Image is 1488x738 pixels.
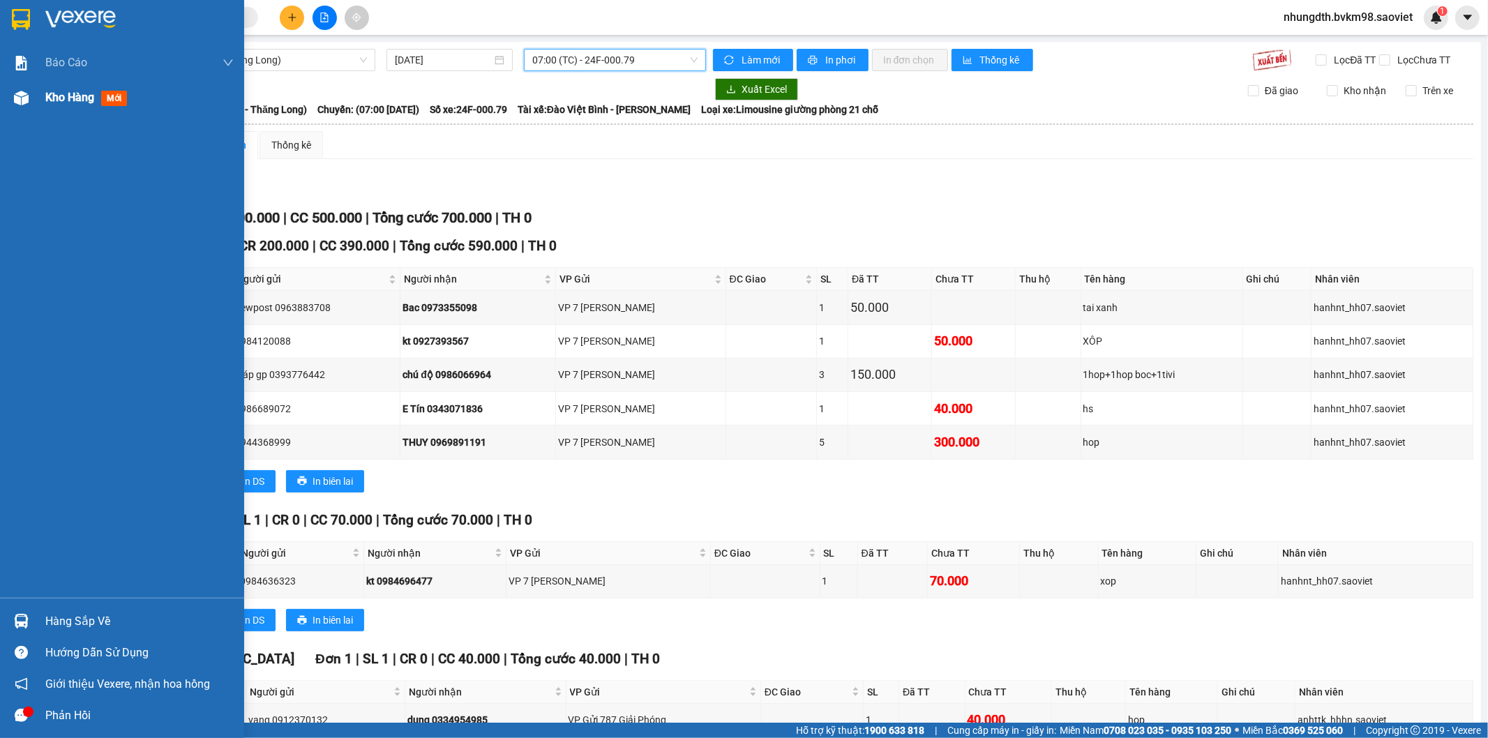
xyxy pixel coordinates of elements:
[934,432,1013,452] div: 300.000
[280,6,304,30] button: plus
[315,651,352,667] span: Đơn 1
[310,512,373,528] span: CC 70.000
[1314,435,1471,450] div: hanhnt_hh07.saoviet
[376,512,379,528] span: |
[1218,681,1295,704] th: Ghi chú
[701,102,878,117] span: Loại xe: Limousine giường phòng 21 chỗ
[1314,401,1471,416] div: hanhnt_hh07.saoviet
[45,91,94,104] span: Kho hàng
[223,57,234,68] span: down
[556,426,726,459] td: VP 7 Phạm Văn Đồng
[297,615,307,626] span: printer
[558,300,723,315] div: VP 7 [PERSON_NAME]
[101,91,127,106] span: mới
[556,325,726,359] td: VP 7 Phạm Văn Đồng
[242,612,264,628] span: In DS
[631,651,660,667] span: TH 0
[1243,268,1312,291] th: Ghi chú
[559,271,712,287] span: VP Gửi
[532,50,697,70] span: 07:00 (TC) - 24F-000.79
[15,677,28,691] span: notification
[240,573,361,589] div: 0984636323
[558,333,723,349] div: VP 7 [PERSON_NAME]
[509,573,708,589] div: VP 7 [PERSON_NAME]
[235,401,398,416] div: 0986689072
[373,209,492,226] span: Tổng cước 700.000
[1060,723,1231,738] span: Miền Nam
[930,571,1017,591] div: 70.000
[742,82,787,97] span: Xuất Excel
[569,712,758,728] div: VP Gửi 787 Giải Phóng
[1083,300,1240,315] div: tai xanh
[504,512,532,528] span: TH 0
[504,651,507,667] span: |
[715,78,798,100] button: downloadXuất Excel
[45,675,210,693] span: Giới thiệu Vexere, nhận hoa hồng
[320,238,389,254] span: CC 390.000
[765,684,849,700] span: ĐC Giao
[808,55,820,66] span: printer
[290,209,362,226] span: CC 500.000
[14,56,29,70] img: solution-icon
[45,611,234,632] div: Hàng sắp về
[236,271,386,287] span: Người gửi
[1295,681,1473,704] th: Nhân viên
[1083,367,1240,382] div: 1hop+1hop boc+1tivi
[14,614,29,628] img: warehouse-icon
[742,52,782,68] span: Làm mới
[1081,268,1243,291] th: Tên hàng
[1314,300,1471,315] div: hanhnt_hh07.saoviet
[430,102,507,117] span: Số xe: 24F-000.79
[216,470,276,492] button: printerIn DS
[511,651,621,667] span: Tổng cước 40.000
[1430,11,1443,24] img: icon-new-feature
[383,512,493,528] span: Tổng cước 70.000
[239,238,309,254] span: CR 200.000
[235,512,262,528] span: SL 1
[286,470,364,492] button: printerIn biên lai
[431,651,435,667] span: |
[1338,83,1392,98] span: Kho nhận
[820,542,858,565] th: SL
[1455,6,1480,30] button: caret-down
[968,710,1050,730] div: 40.000
[313,6,337,30] button: file-add
[1411,725,1420,735] span: copyright
[797,49,869,71] button: printerIn phơi
[1283,725,1343,736] strong: 0369 525 060
[872,49,948,71] button: In đơn chọn
[935,723,937,738] span: |
[980,52,1022,68] span: Thống kê
[1281,573,1471,589] div: hanhnt_hh07.saoviet
[1461,11,1474,24] span: caret-down
[1099,542,1196,565] th: Tên hàng
[345,6,369,30] button: aim
[313,238,316,254] span: |
[393,238,396,254] span: |
[850,298,929,317] div: 50.000
[366,573,504,589] div: kt 0984696477
[817,268,848,291] th: SL
[57,104,307,115] b: Tuyến: [GEOGRAPHIC_DATA] - Sapa (Cabin - Thăng Long)
[45,705,234,726] div: Phản hồi
[403,401,553,416] div: E Tín 0343071836
[1312,268,1473,291] th: Nhân viên
[1083,435,1240,450] div: hop
[556,392,726,426] td: VP 7 Phạm Văn Đồng
[558,435,723,450] div: VP 7 [PERSON_NAME]
[1314,367,1471,382] div: hanhnt_hh07.saoviet
[497,512,500,528] span: |
[1101,573,1194,589] div: xop
[320,13,329,22] span: file-add
[1353,723,1355,738] span: |
[366,209,369,226] span: |
[932,268,1016,291] th: Chưa TT
[235,300,398,315] div: newpost 0963883708
[368,545,492,561] span: Người nhận
[556,359,726,392] td: VP 7 Phạm Văn Đồng
[45,54,87,71] span: Báo cáo
[899,681,965,704] th: Đã TT
[713,49,793,71] button: syncLàm mới
[819,300,846,315] div: 1
[506,565,711,598] td: VP 7 Phạm Văn Đồng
